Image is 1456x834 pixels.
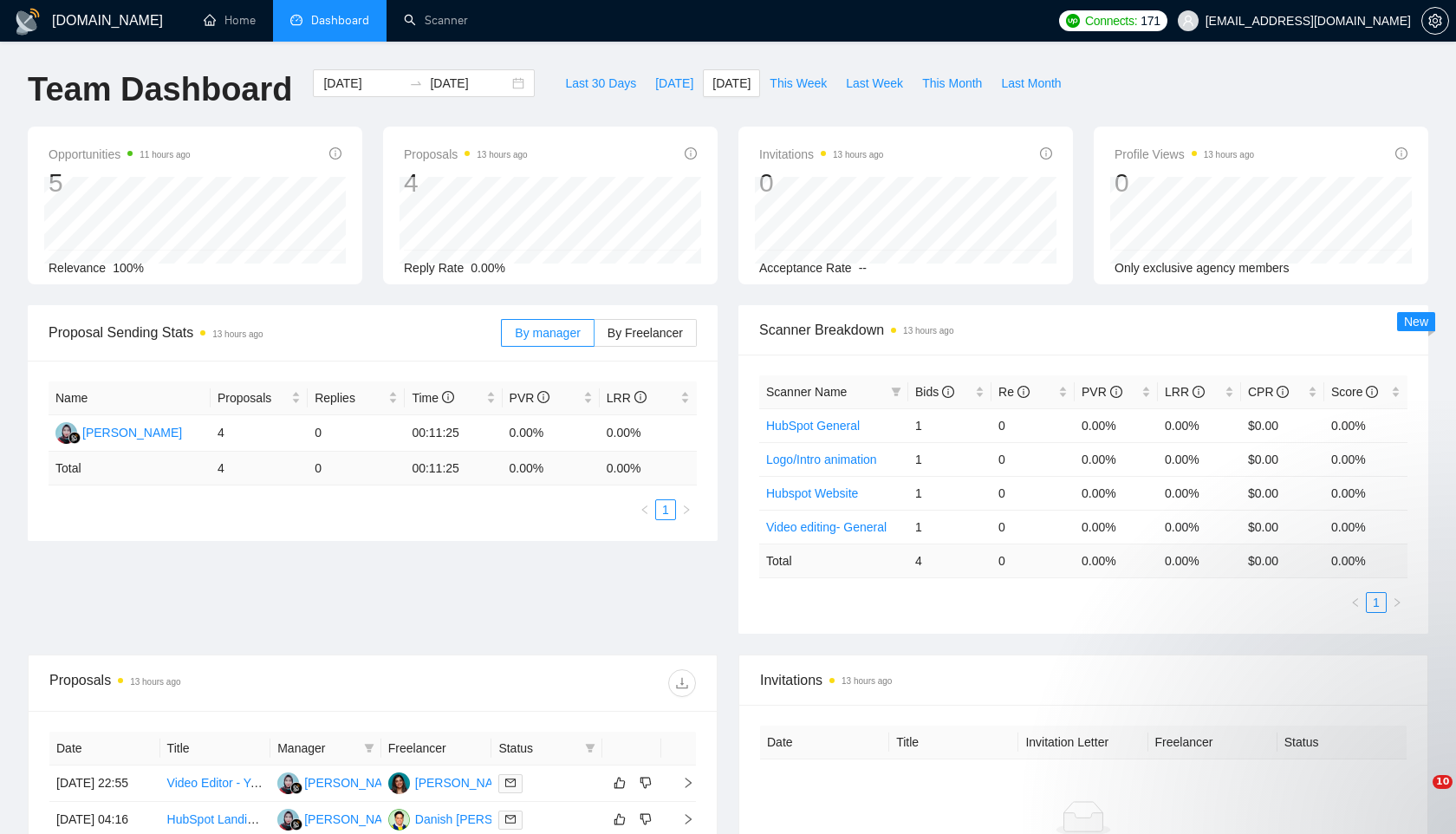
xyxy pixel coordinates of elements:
span: LRR [607,391,647,405]
span: filter [585,743,595,753]
th: Name [49,381,211,415]
span: By Freelancer [608,326,683,340]
td: $0.00 [1241,442,1324,476]
span: Last Month [1001,74,1061,93]
td: 1 [908,510,991,544]
td: 0.00% [1158,442,1241,476]
td: 0 [308,452,405,485]
td: $0.00 [1241,510,1324,544]
span: info-circle [1110,386,1122,398]
button: Last 30 Days [556,69,646,97]
li: 1 [655,499,676,520]
span: PVR [1082,385,1122,399]
a: searchScanner [404,13,468,28]
a: DWDanish [PERSON_NAME] [388,811,556,825]
span: mail [505,778,516,788]
span: info-circle [1040,147,1052,160]
a: NS[PERSON_NAME] [277,811,404,825]
span: dislike [640,776,652,790]
span: [DATE] [712,74,751,93]
span: 171 [1141,11,1160,30]
td: 4 [908,544,991,577]
span: Time [412,391,453,405]
a: HubSpot Landing Page Designer & Builder (Conversion-Focused, Reusable Template) [167,812,631,826]
td: 0.00% [1324,442,1407,476]
td: 0 [991,476,1075,510]
span: Last 30 Days [565,74,636,93]
span: PVR [510,391,550,405]
button: right [1387,592,1407,613]
span: Invitations [759,144,883,165]
button: [DATE] [646,69,703,97]
span: [DATE] [655,74,693,93]
button: setting [1421,7,1449,35]
span: 10 [1433,775,1453,789]
span: dislike [640,812,652,826]
a: HubSpot General [766,419,860,433]
td: 4 [211,452,308,485]
img: NS [277,809,299,831]
span: LRR [1165,385,1205,399]
span: Proposal Sending Stats [49,322,501,343]
button: left [634,499,655,520]
span: Scanner Name [766,385,847,399]
span: 0.00% [471,261,505,275]
td: 0.00 % [1158,544,1241,577]
a: Video Editor - YouTube & Spotify [167,776,343,790]
div: Proposals [49,669,373,697]
h1: Team Dashboard [28,69,292,110]
div: [PERSON_NAME] [304,773,404,792]
th: Invitation Letter [1018,726,1147,759]
td: 0 [991,442,1075,476]
time: 13 hours ago [130,677,180,687]
button: like [609,772,630,793]
span: Proposals [404,144,528,165]
td: 0.00 % [1075,544,1158,577]
td: 0.00% [1158,476,1241,510]
th: Manager [270,732,381,766]
th: Title [160,732,271,766]
span: Acceptance Rate [759,261,852,275]
input: End date [430,74,509,93]
a: 1 [1367,593,1386,612]
span: like [614,812,626,826]
button: Last Month [991,69,1070,97]
li: Previous Page [634,499,655,520]
span: 100% [113,261,144,275]
th: Proposals [211,381,308,415]
td: 0.00% [1158,510,1241,544]
button: dislike [635,809,656,830]
th: Freelancer [381,732,492,766]
span: Manager [277,739,357,758]
span: Bids [915,385,954,399]
a: NS[PERSON_NAME] [55,425,182,439]
button: left [1345,592,1366,613]
span: info-circle [329,147,341,160]
button: [DATE] [703,69,760,97]
span: filter [364,743,374,753]
span: This Week [770,74,827,93]
div: 4 [404,166,528,199]
span: right [668,813,694,825]
span: info-circle [1366,386,1378,398]
span: Proposals [218,388,288,407]
span: info-circle [634,391,647,403]
td: 00:11:25 [405,452,502,485]
span: filter [361,735,378,761]
a: setting [1421,14,1449,28]
span: filter [582,735,599,761]
span: download [669,676,695,690]
td: 0.00% [503,415,600,452]
img: NS [55,422,77,444]
td: 0.00 % [1324,544,1407,577]
span: Scanner Breakdown [759,319,1407,341]
th: Date [760,726,889,759]
img: upwork-logo.png [1066,14,1080,28]
span: swap-right [409,76,423,90]
td: 0.00% [1075,476,1158,510]
span: info-circle [1395,147,1407,160]
span: Last Week [846,74,903,93]
span: Invitations [760,669,1407,691]
button: Last Week [836,69,913,97]
div: Danish [PERSON_NAME] [415,810,556,829]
